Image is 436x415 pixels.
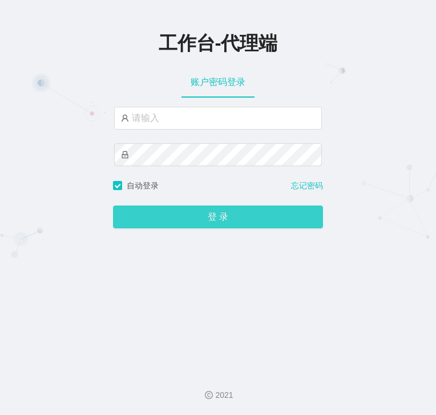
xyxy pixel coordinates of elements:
[114,107,322,130] input: 请输入
[121,114,129,122] i: 图标： 用户
[181,66,255,98] div: 账户密码登录
[215,390,233,400] font: 2021
[291,180,323,192] a: 忘记密码
[121,151,129,159] i: 图标： 锁
[113,206,323,228] button: 登 录
[122,181,163,190] span: 自动登录
[205,391,213,399] i: 图标： 版权所有
[159,33,278,54] span: 工作台-代理端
